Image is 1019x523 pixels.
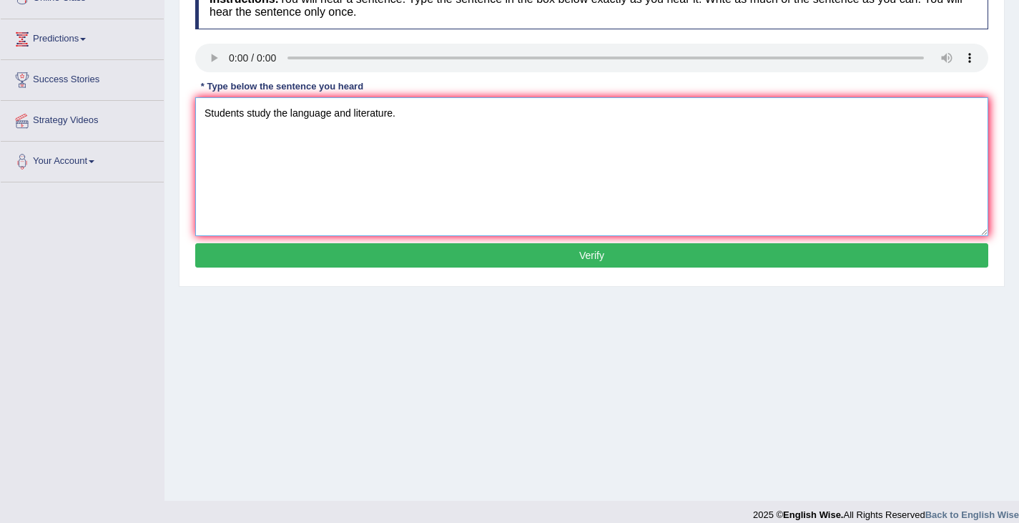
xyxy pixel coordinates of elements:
[1,101,164,137] a: Strategy Videos
[1,19,164,55] a: Predictions
[1,60,164,96] a: Success Stories
[783,509,843,520] strong: English Wise.
[1,142,164,177] a: Your Account
[925,509,1019,520] a: Back to English Wise
[195,79,369,93] div: * Type below the sentence you heard
[195,243,988,268] button: Verify
[753,501,1019,522] div: 2025 © All Rights Reserved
